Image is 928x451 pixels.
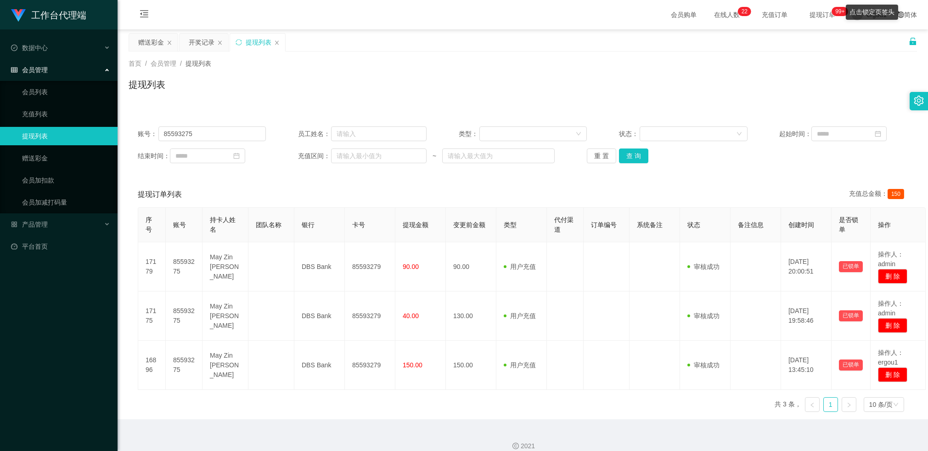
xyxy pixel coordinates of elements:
[22,127,110,145] a: 提现列表
[587,148,616,163] button: 重 置
[504,263,536,270] span: 用户充值
[173,221,186,228] span: 账号
[504,221,517,228] span: 类型
[893,402,899,408] i: 图标: down
[294,242,345,291] td: DBS Bank
[619,148,648,163] button: 查 询
[781,291,832,341] td: [DATE] 19:58:46
[709,11,744,18] span: 在线人数
[189,34,214,51] div: 开奖记录
[22,171,110,189] a: 会员加扣款
[687,221,700,228] span: 状态
[878,349,904,366] span: 操作人：ergou1
[11,66,48,74] span: 会员管理
[146,216,152,233] span: 序号
[129,0,160,30] i: 图标: menu-fold
[403,221,428,228] span: 提现金额
[842,397,856,412] li: 下一页
[138,129,158,139] span: 账号：
[202,242,248,291] td: May Zin [PERSON_NAME]
[427,151,443,161] span: ~
[554,216,574,233] span: 代付渠道
[166,341,202,390] td: 85593275
[11,237,110,256] a: 图标: dashboard平台首页
[22,83,110,101] a: 会员列表
[345,242,395,291] td: 85593279
[805,11,840,18] span: 提现订单
[914,96,924,106] i: 图标: setting
[878,367,907,382] button: 删 除
[878,251,904,268] span: 操作人：admin
[345,341,395,390] td: 85593279
[687,361,720,369] span: 审核成功
[839,310,863,321] button: 已锁单
[878,269,907,284] button: 删 除
[446,242,496,291] td: 90.00
[166,291,202,341] td: 85593275
[138,34,164,51] div: 赠送彩金
[591,221,617,228] span: 订单编号
[823,397,838,412] li: 1
[737,131,742,137] i: 图标: down
[138,242,166,291] td: 17179
[345,291,395,341] td: 85593279
[352,221,365,228] span: 卡号
[757,11,792,18] span: 充值订单
[11,44,48,51] span: 数据中心
[210,216,236,233] span: 持卡人姓名
[805,397,820,412] li: 上一页
[504,361,536,369] span: 用户充值
[166,242,202,291] td: 85593275
[839,360,863,371] button: 已锁单
[151,60,176,67] span: 会员管理
[637,221,663,228] span: 系统备注
[888,189,904,199] span: 150
[446,291,496,341] td: 130.00
[824,398,838,411] a: 1
[738,221,764,228] span: 备注信息
[129,60,141,67] span: 首页
[403,312,419,320] span: 40.00
[11,221,17,228] i: 图标: appstore-o
[331,148,427,163] input: 请输入最小值为
[294,341,345,390] td: DBS Bank
[22,149,110,167] a: 赠送彩金
[878,221,891,228] span: 操作
[849,189,908,200] div: 充值总金额：
[781,242,832,291] td: [DATE] 20:00:51
[839,216,858,233] span: 是否锁单
[878,318,907,333] button: 删 除
[11,45,17,51] i: 图标: check-circle-o
[775,397,801,412] li: 共 3 条，
[878,300,904,317] span: 操作人：admin
[504,312,536,320] span: 用户充值
[125,441,921,451] div: 2021
[846,5,898,20] div: 点击锁定页签头
[403,361,422,369] span: 150.00
[512,443,519,449] i: 图标: copyright
[11,67,17,73] i: 图标: table
[331,126,427,141] input: 请输入
[738,7,751,16] sup: 22
[217,40,223,46] i: 图标: close
[839,261,863,272] button: 已锁单
[202,291,248,341] td: May Zin [PERSON_NAME]
[687,263,720,270] span: 审核成功
[129,78,165,91] h1: 提现列表
[403,263,419,270] span: 90.00
[810,402,815,408] i: 图标: left
[246,34,271,51] div: 提现列表
[274,40,280,46] i: 图标: close
[302,221,315,228] span: 银行
[11,11,86,18] a: 工作台代理端
[256,221,281,228] span: 团队名称
[186,60,211,67] span: 提现列表
[909,37,917,46] i: 图标: unlock
[236,39,242,46] i: 图标: sync
[11,221,48,228] span: 产品管理
[832,7,848,16] sup: 966
[875,131,881,137] i: 图标: calendar
[779,129,811,139] span: 起始时间：
[298,129,331,139] span: 员工姓名：
[180,60,182,67] span: /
